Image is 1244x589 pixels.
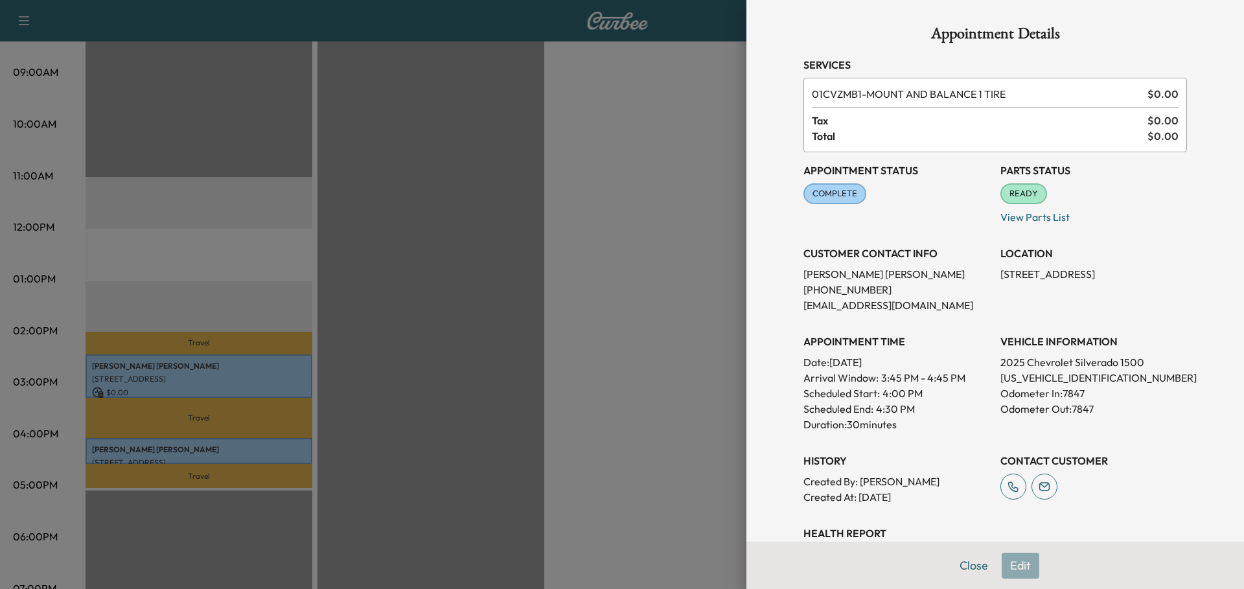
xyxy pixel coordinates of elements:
h3: History [803,453,990,468]
p: [STREET_ADDRESS] [1000,266,1187,282]
p: Created At : [DATE] [803,489,990,505]
h3: Parts Status [1000,163,1187,178]
h3: Appointment Status [803,163,990,178]
h1: Appointment Details [803,26,1187,47]
span: $ 0.00 [1147,86,1179,102]
p: Created By : [PERSON_NAME] [803,474,990,489]
p: 4:30 PM [876,401,915,417]
h3: Services [803,57,1187,73]
p: [US_VEHICLE_IDENTIFICATION_NUMBER] [1000,370,1187,386]
p: 4:00 PM [882,386,923,401]
span: $ 0.00 [1147,128,1179,144]
p: [PHONE_NUMBER] [803,282,990,297]
p: Scheduled End: [803,401,873,417]
p: Scheduled Start: [803,386,880,401]
p: [PERSON_NAME] [PERSON_NAME] [803,266,990,282]
span: READY [1002,187,1046,200]
p: Date: [DATE] [803,354,990,370]
button: Close [951,553,996,579]
span: 3:45 PM - 4:45 PM [881,370,965,386]
span: MOUNT AND BALANCE 1 TIRE [812,86,1142,102]
h3: CUSTOMER CONTACT INFO [803,246,990,261]
span: Tax [812,113,1147,128]
p: Odometer Out: 7847 [1000,401,1187,417]
p: View Parts List [1000,204,1187,225]
span: COMPLETE [805,187,865,200]
p: Arrival Window: [803,370,990,386]
h3: Health Report [803,525,1187,541]
h3: VEHICLE INFORMATION [1000,334,1187,349]
p: Odometer In: 7847 [1000,386,1187,401]
span: Total [812,128,1147,144]
p: Duration: 30 minutes [803,417,990,432]
p: 2025 Chevrolet Silverado 1500 [1000,354,1187,370]
span: $ 0.00 [1147,113,1179,128]
h3: APPOINTMENT TIME [803,334,990,349]
p: [EMAIL_ADDRESS][DOMAIN_NAME] [803,297,990,313]
h3: CONTACT CUSTOMER [1000,453,1187,468]
h3: LOCATION [1000,246,1187,261]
